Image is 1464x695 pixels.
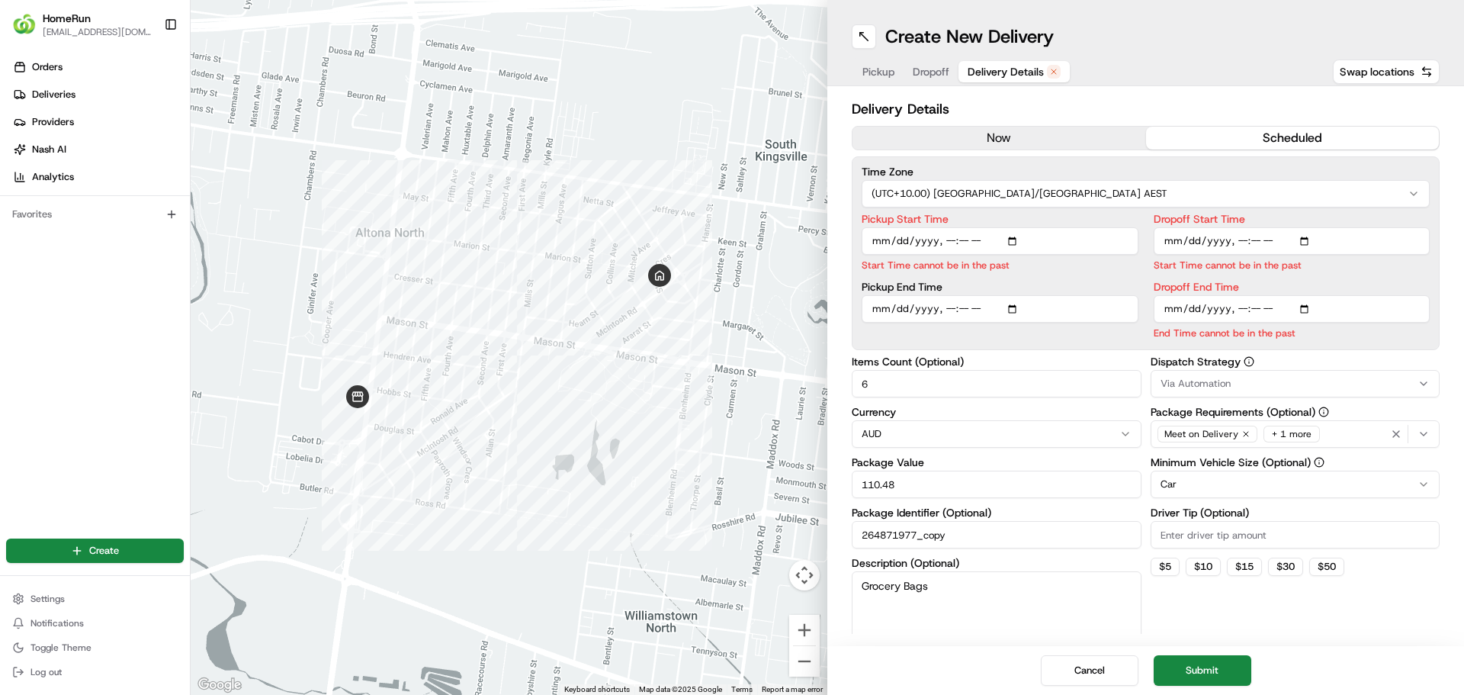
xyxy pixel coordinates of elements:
[1318,407,1329,417] button: Package Requirements (Optional)
[1263,426,1320,442] div: + 1 more
[1186,558,1221,576] button: $10
[852,127,1146,150] button: now
[1151,457,1440,468] label: Minimum Vehicle Size (Optional)
[852,571,1141,657] textarea: Grocery Bags
[1314,457,1324,468] button: Minimum Vehicle Size (Optional)
[639,685,722,693] span: Map data ©2025 Google
[32,88,75,101] span: Deliveries
[789,560,820,590] button: Map camera controls
[6,588,184,610] button: Settings
[789,615,820,645] button: Zoom in
[1151,370,1440,397] button: Via Automation
[30,642,91,654] span: Toggle Theme
[194,675,245,695] img: Google
[6,82,190,107] a: Deliveries
[852,471,1141,498] input: Enter package value
[1244,356,1254,367] button: Dispatch Strategy
[30,617,84,629] span: Notifications
[852,98,1440,120] h2: Delivery Details
[6,110,190,134] a: Providers
[1164,428,1238,440] span: Meet on Delivery
[30,666,62,678] span: Log out
[564,684,630,695] button: Keyboard shortcuts
[1151,407,1440,417] label: Package Requirements (Optional)
[852,558,1141,568] label: Description (Optional)
[1340,64,1414,79] span: Swap locations
[852,507,1141,518] label: Package Identifier (Optional)
[1154,258,1430,272] p: Start Time cannot be in the past
[194,675,245,695] a: Open this area in Google Maps (opens a new window)
[852,370,1141,397] input: Enter number of items
[1333,60,1440,84] button: Swap locations
[30,593,65,605] span: Settings
[32,60,63,74] span: Orders
[1151,521,1440,549] input: Enter driver tip amount
[32,115,74,129] span: Providers
[1151,507,1440,518] label: Driver Tip (Optional)
[1154,326,1430,340] p: End Time cannot be in the past
[6,165,190,189] a: Analytics
[89,544,119,558] span: Create
[852,457,1141,468] label: Package Value
[1151,558,1180,576] button: $5
[862,258,1138,272] p: Start Time cannot be in the past
[1154,214,1430,224] label: Dropoff Start Time
[731,685,753,693] a: Terms
[862,64,894,79] span: Pickup
[32,170,74,184] span: Analytics
[1041,655,1138,686] button: Cancel
[1154,282,1430,292] label: Dropoff End Time
[43,26,152,38] button: [EMAIL_ADDRESS][DOMAIN_NAME]
[913,64,949,79] span: Dropoff
[6,613,184,634] button: Notifications
[968,64,1044,79] span: Delivery Details
[852,407,1141,417] label: Currency
[789,646,820,677] button: Zoom out
[1309,558,1344,576] button: $50
[862,214,1138,224] label: Pickup Start Time
[12,12,37,37] img: HomeRun
[852,356,1141,367] label: Items Count (Optional)
[862,282,1138,292] label: Pickup End Time
[6,202,184,227] div: Favorites
[862,166,1430,177] label: Time Zone
[1151,420,1440,448] button: Meet on Delivery+ 1 more
[6,637,184,658] button: Toggle Theme
[1268,558,1303,576] button: $30
[1146,127,1440,150] button: scheduled
[1154,655,1251,686] button: Submit
[1161,377,1231,391] span: Via Automation
[6,661,184,683] button: Log out
[762,685,823,693] a: Report a map error
[852,521,1141,549] input: Enter package identifier
[43,11,91,26] button: HomeRun
[6,137,190,162] a: Nash AI
[6,539,184,563] button: Create
[1151,356,1440,367] label: Dispatch Strategy
[32,143,66,156] span: Nash AI
[6,55,190,79] a: Orders
[885,24,1054,49] h1: Create New Delivery
[1227,558,1262,576] button: $15
[6,6,158,43] button: HomeRunHomeRun[EMAIL_ADDRESS][DOMAIN_NAME]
